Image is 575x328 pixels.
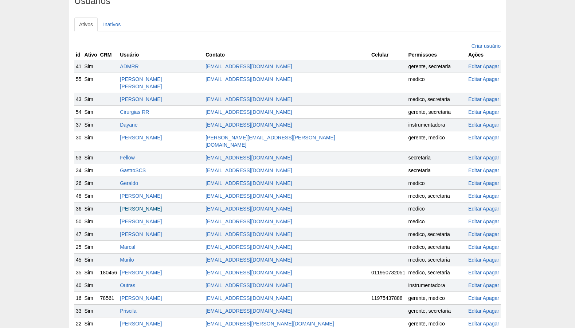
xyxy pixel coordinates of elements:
a: Apagar [483,76,499,82]
td: Sim [83,292,99,304]
a: [PERSON_NAME][EMAIL_ADDRESS][PERSON_NAME][DOMAIN_NAME] [206,135,335,148]
a: Outras [120,282,135,288]
a: Editar [468,295,482,301]
a: Murilo [120,257,134,263]
th: Usuário [118,50,204,60]
td: Sim [83,105,99,118]
a: Apagar [483,282,499,288]
a: Dayane [120,122,137,128]
td: 55 [74,73,83,93]
td: medico, secretaria [407,228,467,240]
a: [PERSON_NAME] [120,219,162,224]
a: [PERSON_NAME] [120,135,162,140]
td: Sim [83,215,99,228]
a: [PERSON_NAME] [120,206,162,212]
a: Editar [468,76,482,82]
td: 54 [74,105,83,118]
a: [EMAIL_ADDRESS][DOMAIN_NAME] [206,63,292,69]
td: 40 [74,279,83,292]
th: Ações [467,50,501,60]
a: [EMAIL_ADDRESS][DOMAIN_NAME] [206,155,292,161]
td: medico [407,202,467,215]
a: [EMAIL_ADDRESS][DOMAIN_NAME] [206,282,292,288]
td: 37 [74,118,83,131]
a: [PERSON_NAME] [120,96,162,102]
th: Contato [204,50,370,60]
a: Apagar [483,308,499,314]
a: Criar usuário [472,43,501,49]
td: Sim [83,93,99,105]
a: [PERSON_NAME] [120,231,162,237]
a: Editar [468,167,482,173]
a: Editar [468,109,482,115]
td: medico, secretaria [407,253,467,266]
td: 45 [74,253,83,266]
a: [EMAIL_ADDRESS][DOMAIN_NAME] [206,295,292,301]
a: [PERSON_NAME] [120,193,162,199]
a: Apagar [483,231,499,237]
a: [EMAIL_ADDRESS][DOMAIN_NAME] [206,270,292,275]
td: 36 [74,202,83,215]
td: gerente, medico [407,292,467,304]
a: Editar [468,206,482,212]
td: 78561 [99,292,119,304]
td: 16 [74,292,83,304]
td: 26 [74,177,83,189]
a: Apagar [483,321,499,327]
a: Apagar [483,135,499,140]
a: Apagar [483,219,499,224]
a: [EMAIL_ADDRESS][DOMAIN_NAME] [206,219,292,224]
a: Apagar [483,180,499,186]
a: Editar [468,257,482,263]
td: 50 [74,215,83,228]
td: gerente, secretaria [407,304,467,317]
td: Sim [83,279,99,292]
td: gerente, secretaria [407,105,467,118]
td: 25 [74,240,83,253]
a: Apagar [483,244,499,250]
td: 180456 [99,266,119,279]
a: Editar [468,122,482,128]
a: Ativos [74,18,98,31]
td: 48 [74,189,83,202]
th: Ativo [83,50,99,60]
a: Apagar [483,109,499,115]
td: 30 [74,131,83,151]
a: Editar [468,321,482,327]
a: Apagar [483,270,499,275]
a: Editar [468,135,482,140]
a: Editar [468,282,482,288]
td: 47 [74,228,83,240]
td: Sim [83,151,99,164]
td: medico, secretaria [407,266,467,279]
a: [EMAIL_ADDRESS][DOMAIN_NAME] [206,206,292,212]
a: Priscila [120,308,136,314]
a: [EMAIL_ADDRESS][DOMAIN_NAME] [206,167,292,173]
td: 34 [74,164,83,177]
td: 33 [74,304,83,317]
td: Sim [83,304,99,317]
a: Editar [468,231,482,237]
a: [PERSON_NAME] [120,295,162,301]
td: medico, secretaria [407,93,467,105]
td: 53 [74,151,83,164]
td: gerente, medico [407,131,467,151]
td: 43 [74,93,83,105]
a: [EMAIL_ADDRESS][DOMAIN_NAME] [206,76,292,82]
th: id [74,50,83,60]
a: Apagar [483,63,499,69]
td: Sim [83,73,99,93]
td: Sim [83,118,99,131]
td: instrumentadora [407,279,467,292]
td: Sim [83,228,99,240]
a: Apagar [483,257,499,263]
td: gerente, secretaria [407,60,467,73]
a: [EMAIL_ADDRESS][PERSON_NAME][DOMAIN_NAME] [206,321,334,327]
td: instrumentadora [407,118,467,131]
a: [PERSON_NAME] [PERSON_NAME] [120,76,162,89]
a: ADMRR [120,63,138,69]
a: Apagar [483,167,499,173]
a: [EMAIL_ADDRESS][DOMAIN_NAME] [206,96,292,102]
td: medico [407,73,467,93]
a: Inativos [98,18,125,31]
